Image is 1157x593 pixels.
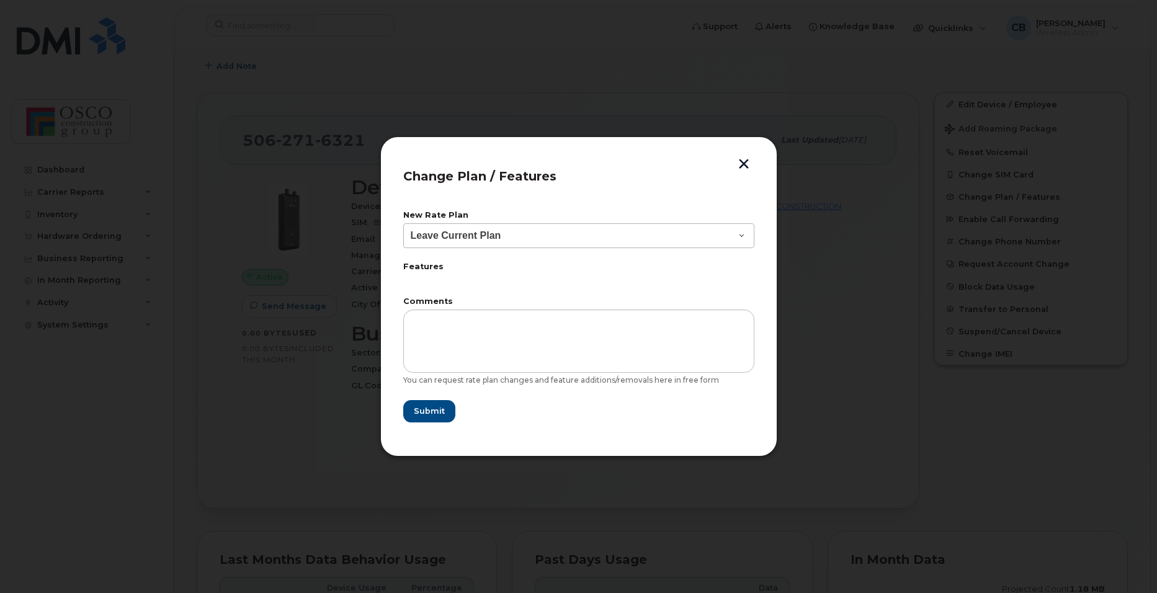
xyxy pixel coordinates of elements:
label: Features [403,263,754,271]
label: New Rate Plan [403,212,754,220]
label: Comments [403,298,754,306]
span: Submit [414,405,445,417]
span: Change Plan / Features [403,169,556,184]
div: You can request rate plan changes and feature additions/removals here in free form [403,375,754,385]
button: Submit [403,400,455,422]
